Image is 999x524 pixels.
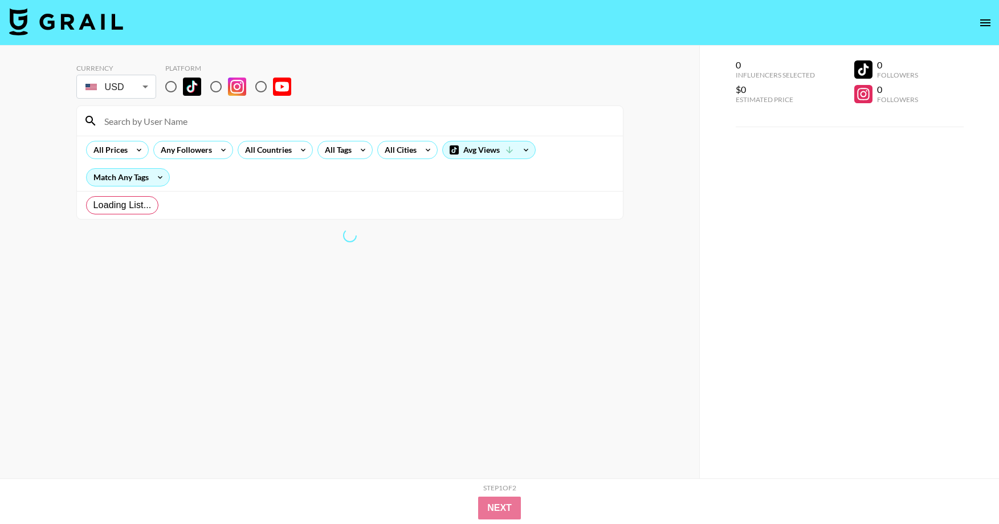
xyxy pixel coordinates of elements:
button: Next [478,497,521,519]
div: 0 [877,84,918,95]
div: Platform [165,64,300,72]
button: open drawer [974,11,997,34]
div: 0 [736,59,815,71]
div: Avg Views [443,141,535,159]
div: Currency [76,64,156,72]
div: All Countries [238,141,294,159]
div: Match Any Tags [87,169,169,186]
img: TikTok [183,78,201,96]
div: 0 [877,59,918,71]
div: All Cities [378,141,419,159]
div: All Prices [87,141,130,159]
div: Followers [877,71,918,79]
div: All Tags [318,141,354,159]
img: Instagram [228,78,246,96]
span: Refreshing exchangeRatesNew, lists, bookers, clients, countries, tags, cities, talent, talent... [341,226,358,244]
div: Any Followers [154,141,214,159]
img: Grail Talent [9,8,123,35]
div: Influencers Selected [736,71,815,79]
div: USD [79,77,154,97]
span: Loading List... [93,198,152,212]
div: Estimated Price [736,95,815,104]
input: Search by User Name [97,112,616,130]
img: YouTube [273,78,291,96]
div: Followers [877,95,918,104]
div: Step 1 of 2 [483,484,516,492]
div: $0 [736,84,815,95]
